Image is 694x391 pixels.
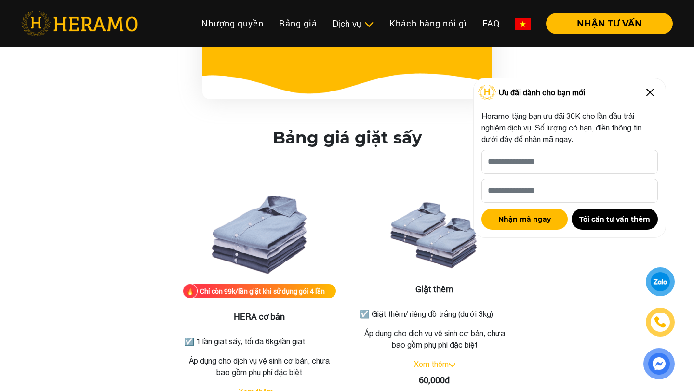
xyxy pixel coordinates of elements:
[194,13,271,34] a: Nhượng quyền
[546,13,673,34] button: NHẬN TƯ VẤN
[481,209,568,230] button: Nhận mã ngay
[387,188,483,284] img: Giặt thêm
[183,355,336,378] p: Áp dụng cho dịch vụ vệ sinh cơ bản, chưa bao gồm phụ phí đặc biệt
[655,317,666,327] img: phone-icon
[273,128,422,148] h2: Bảng giá giặt sấy
[481,110,658,145] p: Heramo tặng bạn ưu đãi 30K cho lần đầu trải nghiệm dịch vụ. Số lượng có hạn, điền thông tin dưới ...
[515,18,531,30] img: vn-flag.png
[183,312,336,322] h3: HERA cơ bản
[478,85,496,100] img: Logo
[271,13,325,34] a: Bảng giá
[364,20,374,29] img: subToggleIcon
[185,336,334,347] p: ☑️ 1 lần giặt sấy, tối đa 6kg/lần giặt
[647,309,673,335] a: phone-icon
[499,87,585,98] span: Ưu đãi dành cho bạn mới
[358,374,511,387] div: 60,000đ
[333,17,374,30] div: Dịch vụ
[449,363,455,367] img: arrow_down.svg
[200,286,325,296] div: Chỉ còn 99k/lần giặt khi sử dụng gói 4 lần
[21,11,138,36] img: heramo-logo.png
[572,209,658,230] button: Tôi cần tư vấn thêm
[414,360,449,368] a: Xem thêm
[475,13,507,34] a: FAQ
[360,308,509,320] p: ☑️ Giặt thêm/ riêng đồ trắng (dưới 3kg)
[211,188,307,284] img: HERA cơ bản
[642,85,658,100] img: Close
[358,284,511,295] h3: Giặt thêm
[538,19,673,28] a: NHẬN TƯ VẤN
[183,284,198,299] img: fire.png
[382,13,475,34] a: Khách hàng nói gì
[358,327,511,351] p: Áp dụng cho dịch vụ vệ sinh cơ bản, chưa bao gồm phụ phí đặc biệt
